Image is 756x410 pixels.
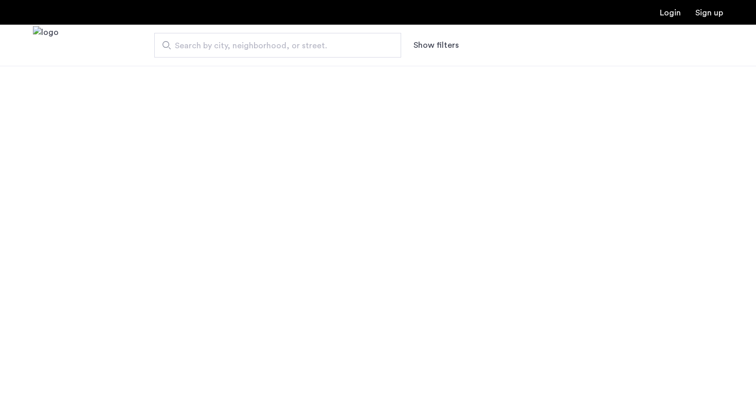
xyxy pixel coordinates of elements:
[695,9,723,17] a: Registration
[33,26,59,65] a: Cazamio Logo
[660,9,681,17] a: Login
[175,40,372,52] span: Search by city, neighborhood, or street.
[33,26,59,65] img: logo
[413,39,459,51] button: Show or hide filters
[154,33,401,58] input: Apartment Search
